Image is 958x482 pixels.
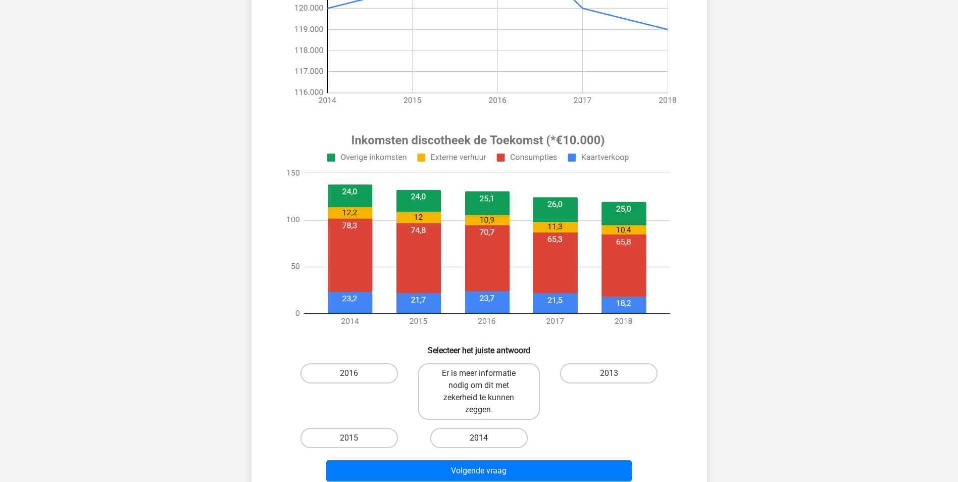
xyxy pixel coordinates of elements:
[326,460,632,481] button: Volgende vraag
[300,363,398,383] label: 2016
[560,363,658,383] label: 2013
[430,428,528,448] label: 2014
[300,428,398,448] label: 2015
[268,338,691,355] h6: Selecteer het juiste antwoord
[418,363,540,420] label: Er is meer informatie nodig om dit met zekerheid te kunnen zeggen.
